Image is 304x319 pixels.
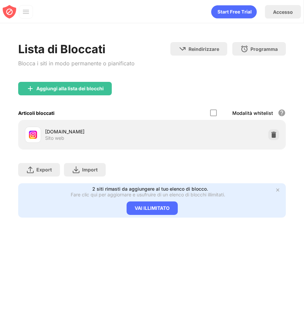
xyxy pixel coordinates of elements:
div: Fare clic qui per aggiornare e usufruire di un elenco di blocchi illimitati. [71,192,225,197]
div: animation [211,5,257,19]
div: Articoli bloccati [18,110,55,116]
div: VAI ILLIMITATO [127,201,178,215]
div: Accesso [273,9,293,15]
div: Sito web [45,135,64,141]
img: x-button.svg [275,187,280,193]
div: Import [82,167,98,172]
div: Blocca i siti in modo permanente o pianificato [18,59,135,68]
div: Aggiungi alla lista dei blocchi [36,86,104,91]
div: Reindirizzare [189,46,219,52]
img: favicons [29,131,37,139]
div: Export [36,167,52,172]
div: Lista di Bloccati [18,42,135,56]
div: Programma [250,46,278,52]
img: blocksite-icon-red.svg [3,5,16,19]
div: [DOMAIN_NAME] [45,128,152,135]
div: Modalità whitelist [232,110,273,116]
div: 2 siti rimasti da aggiungere al tuo elenco di blocco. [92,186,208,192]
